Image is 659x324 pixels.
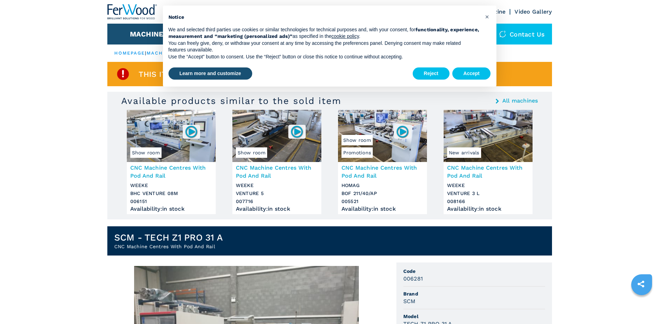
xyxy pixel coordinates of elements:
[403,268,545,275] span: Code
[403,275,423,283] h3: 006281
[341,164,423,180] h3: CNC Machine Centres With Pod And Rail
[114,50,145,56] a: HOMEPAGE
[114,232,223,243] h1: SCM - TECH Z1 PRO 31 A
[403,297,416,305] h3: SCM
[290,125,304,138] img: 007716
[236,147,267,158] span: Show room
[130,181,212,205] h3: WEEKE BHC VENTURE 08M 006151
[413,67,450,80] button: Reject
[485,13,489,21] span: ×
[168,14,480,21] h2: Notice
[629,293,654,319] iframe: Chat
[236,207,318,211] div: Availability : in stock
[127,110,216,162] img: CNC Machine Centres With Pod And Rail WEEKE BHC VENTURE 08M
[168,67,252,80] button: Learn more and customize
[130,164,212,180] h3: CNC Machine Centres With Pod And Rail
[147,50,176,56] a: machines
[341,181,423,205] h3: HOMAG BOF 211/40/AP 005521
[130,207,212,211] div: Availability : in stock
[447,164,529,180] h3: CNC Machine Centres With Pod And Rail
[444,110,533,162] img: CNC Machine Centres With Pod And Rail WEEKE VENTURE 3 L
[403,313,545,320] span: Model
[396,125,409,138] img: 005521
[130,30,168,38] button: Machines
[444,110,533,214] a: CNC Machine Centres With Pod And Rail WEEKE VENTURE 3 LNew arrivalsCNC Machine Centres With Pod A...
[139,70,249,78] span: This item is already sold
[492,24,552,44] div: Contact us
[116,67,130,81] img: SoldProduct
[130,147,162,158] span: Show room
[403,290,545,297] span: Brand
[232,110,321,214] a: CNC Machine Centres With Pod And Rail WEEKE VENTURE 5Show room007716CNC Machine Centres With Pod ...
[236,164,318,180] h3: CNC Machine Centres With Pod And Rail
[338,110,427,162] img: CNC Machine Centres With Pod And Rail HOMAG BOF 211/40/AP
[632,275,650,293] a: sharethis
[145,50,146,56] span: |
[127,110,216,214] a: CNC Machine Centres With Pod And Rail WEEKE BHC VENTURE 08MShow room006151CNC Machine Centres Wit...
[452,67,491,80] button: Accept
[338,110,427,214] a: CNC Machine Centres With Pod And Rail HOMAG BOF 211/40/APPromotionsShow room005521CNC Machine Cen...
[331,33,359,39] a: cookie policy
[168,27,479,39] strong: functionality, experience, measurement and “marketing (personalized ads)”
[232,110,321,162] img: CNC Machine Centres With Pod And Rail WEEKE VENTURE 5
[447,207,529,211] div: Availability : in stock
[236,181,318,205] h3: WEEKE VENTURE 5 007716
[341,135,373,145] span: Show room
[121,95,341,106] h3: Available products similar to the sold item
[447,147,481,158] span: New arrivals
[499,31,506,38] img: Contact us
[482,11,493,22] button: Close this notice
[514,8,552,15] a: Video Gallery
[114,243,223,250] h2: CNC Machine Centres With Pod And Rail
[502,98,538,104] a: All machines
[447,181,529,205] h3: WEEKE VENTURE 3 L 008166
[168,54,480,60] p: Use the “Accept” button to consent. Use the “Reject” button or close this notice to continue with...
[168,26,480,40] p: We and selected third parties use cookies or similar technologies for technical purposes and, wit...
[341,207,423,211] div: Availability : in stock
[107,4,157,19] img: Ferwood
[168,40,480,54] p: You can freely give, deny, or withdraw your consent at any time by accessing the preferences pane...
[184,125,198,138] img: 006151
[341,147,373,158] span: Promotions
